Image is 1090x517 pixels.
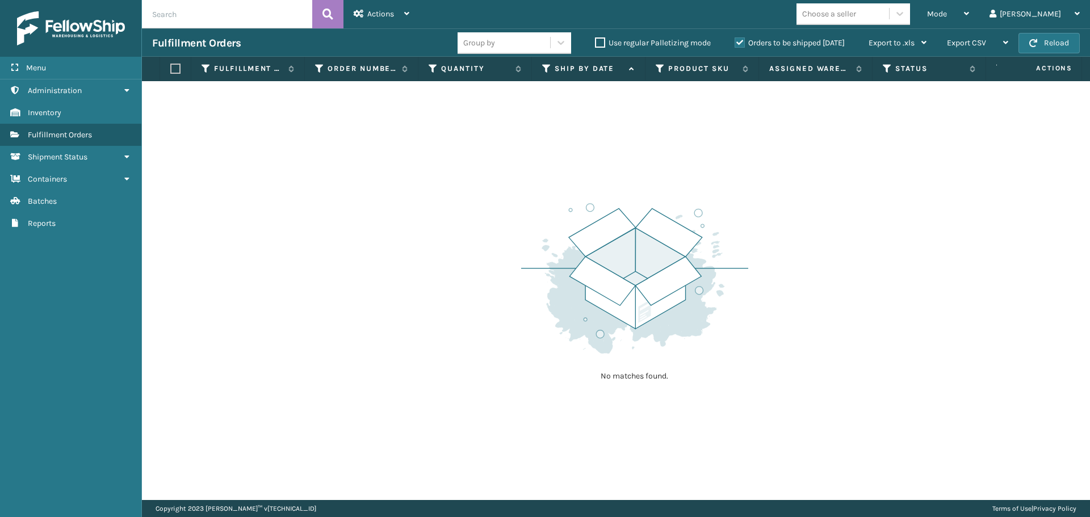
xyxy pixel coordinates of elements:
p: Copyright 2023 [PERSON_NAME]™ v [TECHNICAL_ID] [156,500,316,517]
span: Inventory [28,108,61,117]
label: Product SKU [668,64,737,74]
span: Export to .xls [869,38,915,48]
label: Use regular Palletizing mode [595,38,711,48]
label: Fulfillment Order Id [214,64,283,74]
span: Containers [28,174,67,184]
div: Choose a seller [802,8,856,20]
span: Mode [927,9,947,19]
span: Actions [367,9,394,19]
img: logo [17,11,125,45]
label: Status [895,64,964,74]
span: Menu [26,63,46,73]
button: Reload [1018,33,1080,53]
label: Orders to be shipped [DATE] [735,38,845,48]
span: Reports [28,218,56,228]
span: Fulfillment Orders [28,130,92,140]
span: Batches [28,196,57,206]
div: Group by [463,37,495,49]
h3: Fulfillment Orders [152,36,241,50]
div: | [992,500,1076,517]
label: Assigned Warehouse [769,64,850,74]
span: Administration [28,86,82,95]
span: Shipment Status [28,152,87,162]
span: Export CSV [947,38,986,48]
label: Ship By Date [555,64,623,74]
label: Quantity [441,64,510,74]
label: Order Number [328,64,396,74]
span: Actions [1000,59,1079,78]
